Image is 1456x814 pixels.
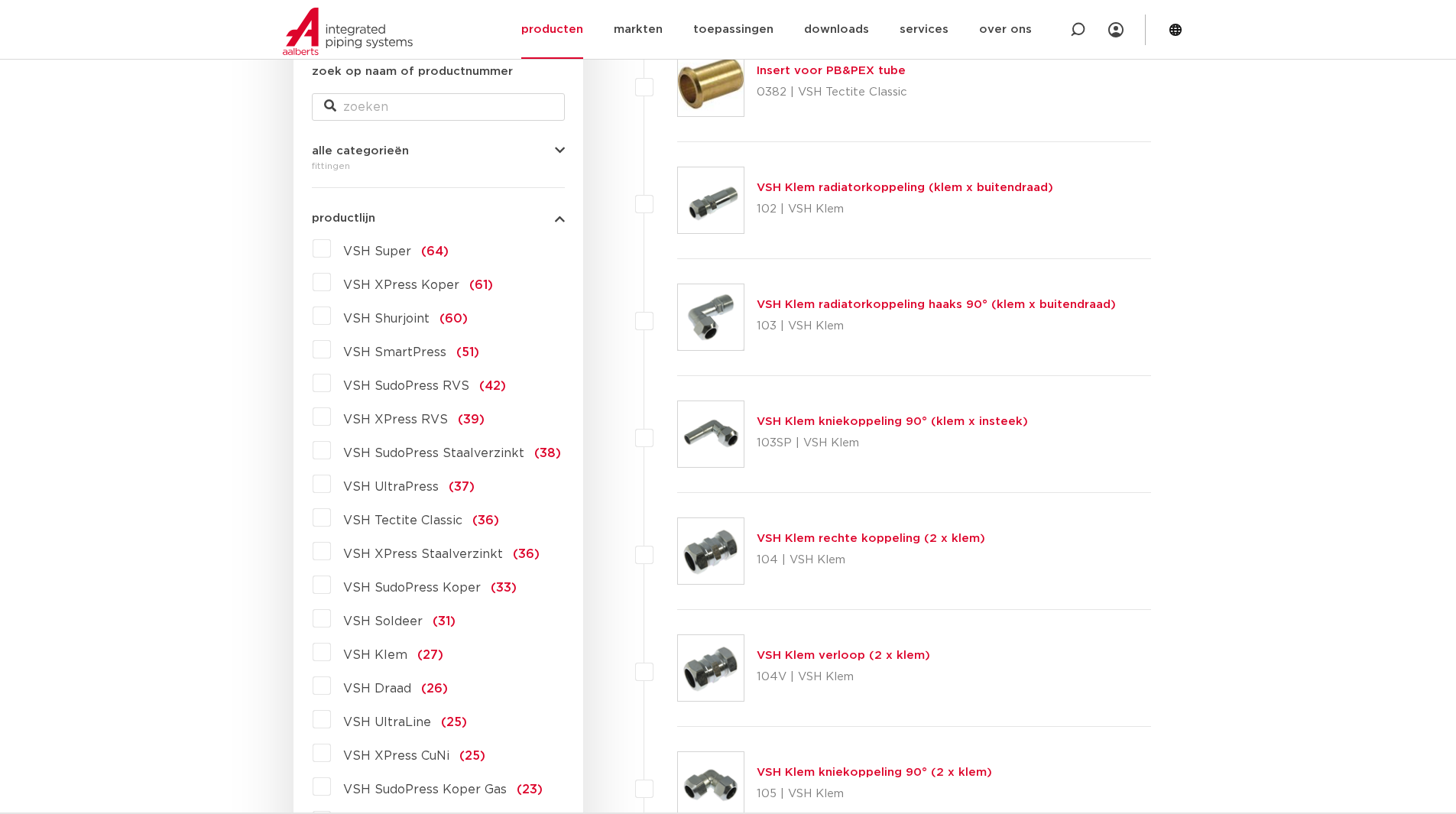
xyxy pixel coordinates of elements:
span: VSH SudoPress Koper [343,582,481,594]
span: (39) [458,413,485,426]
span: (64) [421,245,449,258]
div: fittingen [312,157,565,175]
span: VSH SudoPress RVS [343,380,469,392]
span: VSH UltraPress [343,481,439,493]
span: alle categorieën [312,145,409,157]
span: VSH Tectite Classic [343,514,462,527]
p: 102 | VSH Klem [757,197,1053,222]
span: VSH SudoPress Staalverzinkt [343,447,524,459]
img: Thumbnail for VSH Klem radiatorkoppeling (klem x buitendraad) [678,167,744,233]
a: VSH Klem radiatorkoppeling haaks 90° (klem x buitendraad) [757,299,1116,310]
a: VSH Klem rechte koppeling (2 x klem) [757,533,985,544]
span: (36) [472,514,499,527]
span: VSH Shurjoint [343,313,430,325]
span: productlijn [312,212,375,224]
img: Thumbnail for Insert voor PB&PEX tube [678,50,744,116]
span: (25) [441,716,467,728]
span: VSH XPress Koper [343,279,459,291]
button: productlijn [312,212,565,224]
a: VSH Klem kniekoppeling 90° (klem x insteek) [757,416,1028,427]
span: (42) [479,380,506,392]
a: VSH Klem kniekoppeling 90° (2 x klem) [757,767,992,778]
span: VSH Draad [343,683,411,695]
a: VSH Klem radiatorkoppeling (klem x buitendraad) [757,182,1053,193]
label: zoek op naam of productnummer [312,63,513,81]
p: 0382 | VSH Tectite Classic [757,80,907,105]
span: (61) [469,279,493,291]
span: (38) [534,447,561,459]
p: 105 | VSH Klem [757,782,992,806]
span: VSH XPress RVS [343,413,448,426]
span: (26) [421,683,448,695]
button: alle categorieën [312,145,565,157]
span: (23) [517,783,543,796]
span: VSH XPress Staalverzinkt [343,548,503,560]
span: (51) [456,346,479,358]
p: 104V | VSH Klem [757,665,930,689]
span: VSH UltraLine [343,716,431,728]
span: (25) [459,750,485,762]
p: 103 | VSH Klem [757,314,1116,339]
a: Insert voor PB&PEX tube [757,65,906,76]
img: Thumbnail for VSH Klem rechte koppeling (2 x klem) [678,518,744,584]
span: (37) [449,481,475,493]
span: VSH XPress CuNi [343,750,449,762]
input: zoeken [312,93,565,121]
p: 104 | VSH Klem [757,548,985,572]
img: Thumbnail for VSH Klem radiatorkoppeling haaks 90° (klem x buitendraad) [678,284,744,350]
span: (27) [417,649,443,661]
span: VSH Soldeer [343,615,423,628]
span: (36) [513,548,540,560]
p: 103SP | VSH Klem [757,431,1028,456]
span: VSH SmartPress [343,346,446,358]
span: (33) [491,582,517,594]
span: VSH Klem [343,649,407,661]
span: (31) [433,615,456,628]
span: (60) [439,313,468,325]
img: Thumbnail for VSH Klem kniekoppeling 90° (klem x insteek) [678,401,744,467]
a: VSH Klem verloop (2 x klem) [757,650,930,661]
span: VSH SudoPress Koper Gas [343,783,507,796]
span: VSH Super [343,245,411,258]
img: Thumbnail for VSH Klem verloop (2 x klem) [678,635,744,701]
